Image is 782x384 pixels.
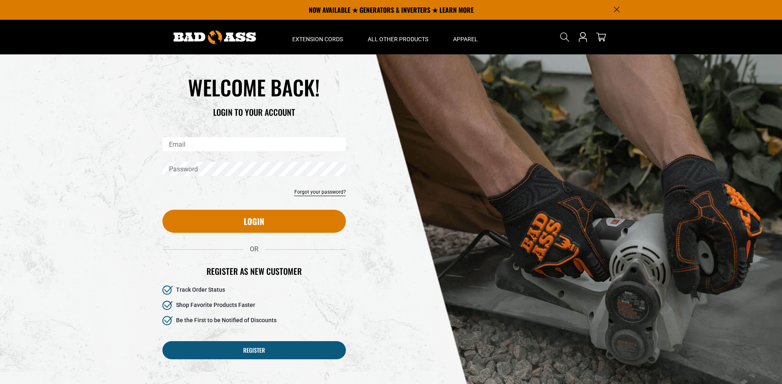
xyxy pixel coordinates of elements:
[162,107,346,117] h3: LOGIN TO YOUR ACCOUNT
[162,210,346,233] button: Login
[441,20,490,54] summary: Apparel
[280,20,355,54] summary: Extension Cords
[162,301,346,310] li: Shop Favorite Products Faster
[558,30,571,44] summary: Search
[292,35,343,43] span: Extension Cords
[294,188,346,196] a: Forgot your password?
[162,316,346,325] li: Be the First to be Notified of Discounts
[368,35,428,43] span: All Other Products
[162,341,346,359] a: Register
[355,20,441,54] summary: All Other Products
[162,286,346,295] li: Track Order Status
[162,266,346,276] h2: Register as new customer
[162,74,346,100] h1: WELCOME BACK!
[453,35,478,43] span: Apparel
[174,30,256,44] img: Bad Ass Extension Cords
[243,245,265,253] span: OR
